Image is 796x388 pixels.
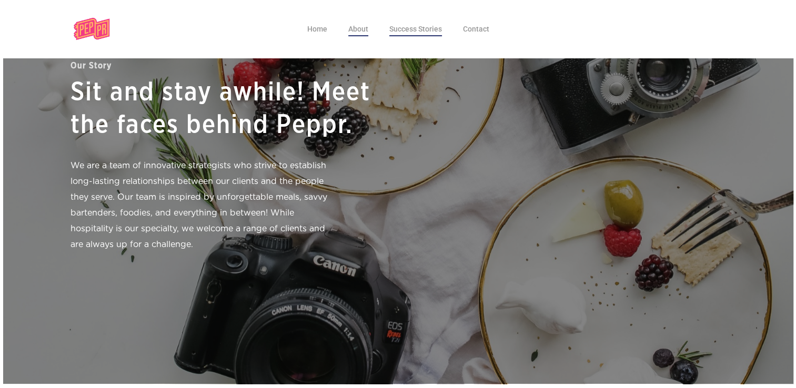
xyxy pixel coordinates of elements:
[70,158,337,252] p: We are a team of innovative strategists who strive to establish long-lasting relationships betwee...
[389,25,442,33] a: Success Stories
[70,76,391,141] h2: Sit and stay awhile! Meet the faces behind Peppr.
[70,59,391,73] h5: Our Story
[348,25,368,33] a: About
[307,25,327,33] a: Home
[463,25,489,33] a: Contact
